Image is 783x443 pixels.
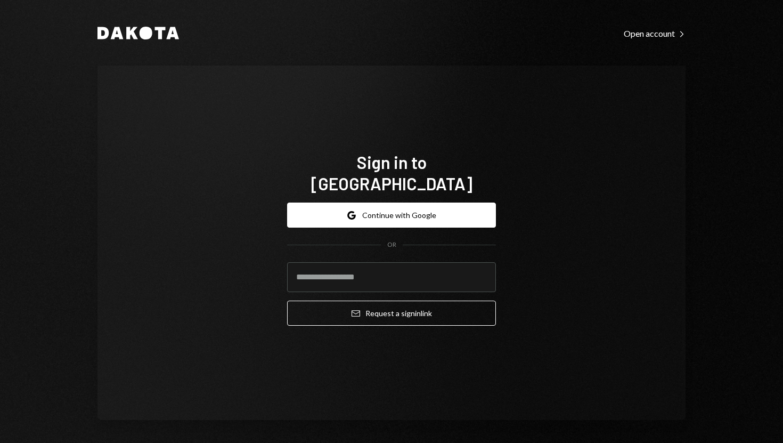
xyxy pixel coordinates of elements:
[624,27,686,39] a: Open account
[287,301,496,326] button: Request a signinlink
[387,240,396,249] div: OR
[287,151,496,194] h1: Sign in to [GEOGRAPHIC_DATA]
[287,203,496,228] button: Continue with Google
[624,28,686,39] div: Open account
